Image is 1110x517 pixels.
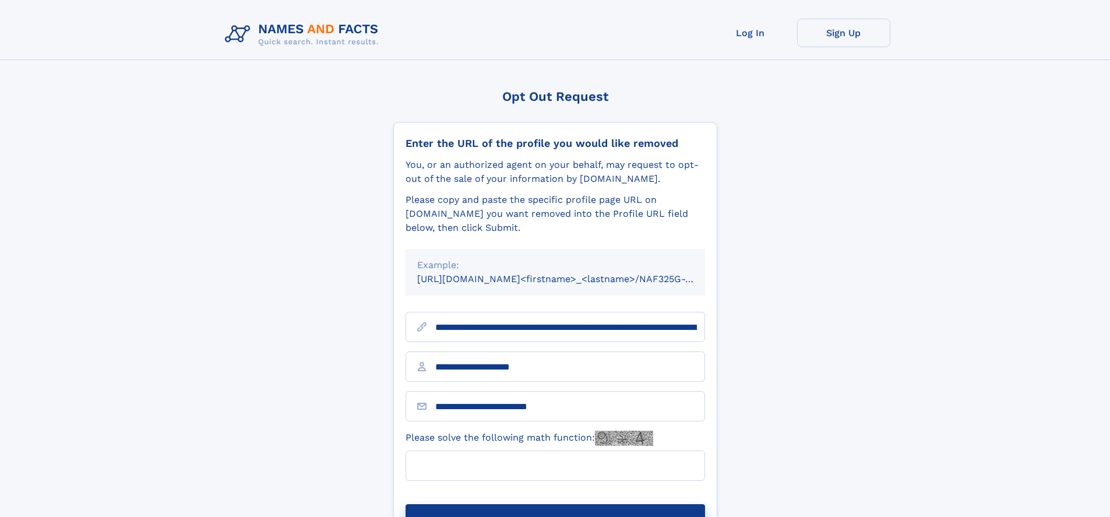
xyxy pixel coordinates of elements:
small: [URL][DOMAIN_NAME]<firstname>_<lastname>/NAF325G-xxxxxxxx [417,273,727,284]
a: Sign Up [797,19,890,47]
a: Log In [704,19,797,47]
div: Example: [417,258,693,272]
div: Opt Out Request [393,89,717,104]
div: Enter the URL of the profile you would like removed [406,137,705,150]
div: You, or an authorized agent on your behalf, may request to opt-out of the sale of your informatio... [406,158,705,186]
div: Please copy and paste the specific profile page URL on [DOMAIN_NAME] you want removed into the Pr... [406,193,705,235]
label: Please solve the following math function: [406,431,653,446]
img: Logo Names and Facts [220,19,388,50]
